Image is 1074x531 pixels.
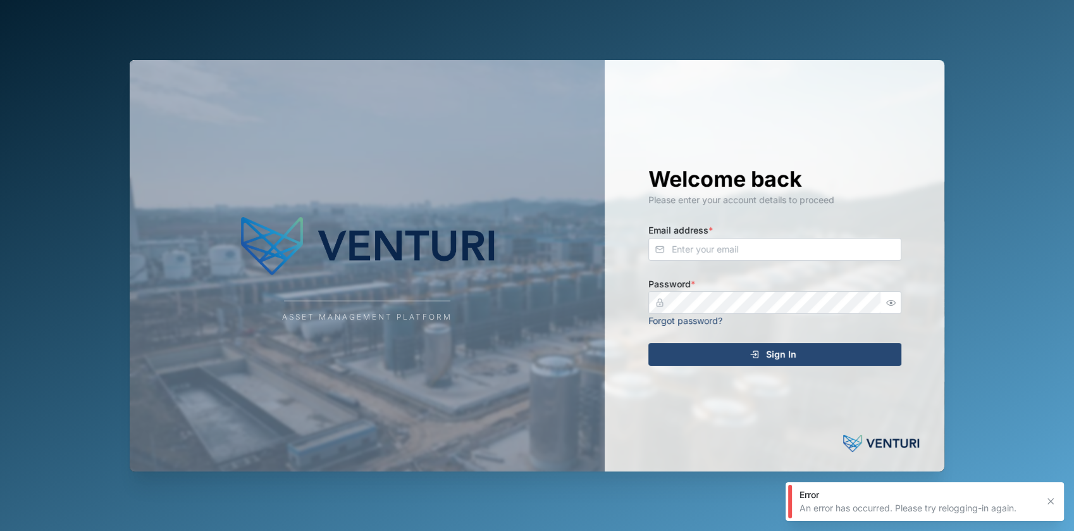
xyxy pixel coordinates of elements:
[648,223,713,237] label: Email address
[766,344,796,365] span: Sign In
[241,208,494,284] img: Company Logo
[648,277,695,291] label: Password
[282,311,452,323] div: Asset Management Platform
[799,489,1037,501] div: Error
[648,193,901,207] div: Please enter your account details to proceed
[843,431,919,456] img: Powered by: Venturi
[648,165,901,193] h1: Welcome back
[799,502,1037,515] div: An error has occurred. Please try relogging-in again.
[648,343,901,366] button: Sign In
[648,238,901,261] input: Enter your email
[648,315,722,326] a: Forgot password?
